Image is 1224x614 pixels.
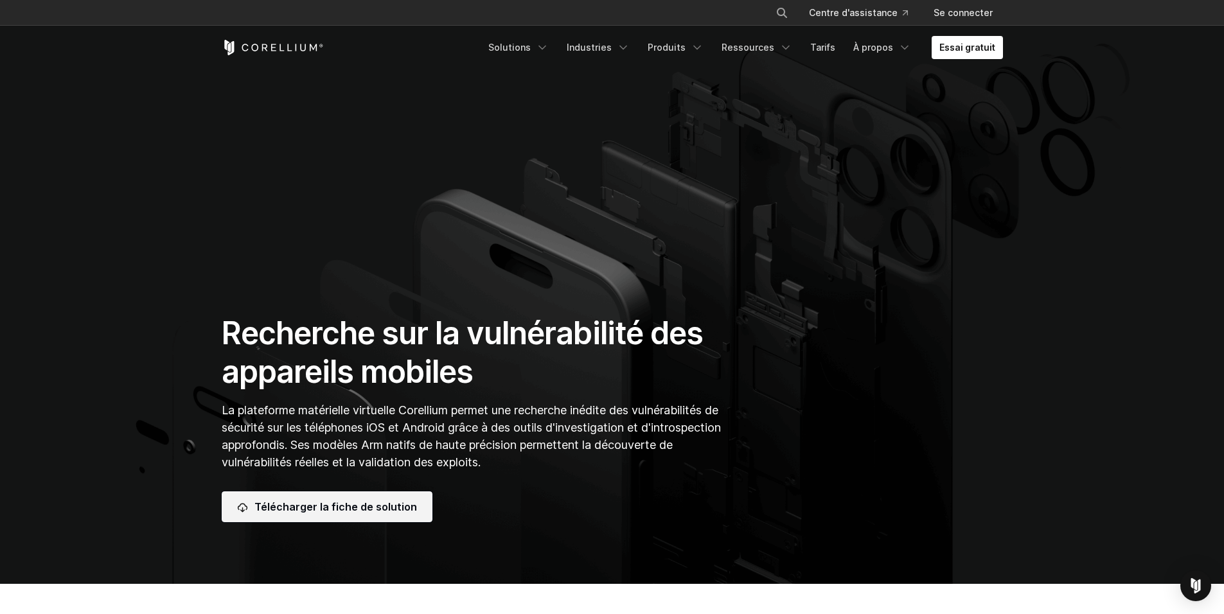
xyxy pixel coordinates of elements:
font: Solutions [488,42,531,53]
font: Se connecter [934,7,993,18]
a: Télécharger la fiche de solution [222,491,432,522]
div: Menu de navigation [760,1,1003,24]
font: À propos [853,42,893,53]
font: Industries [567,42,612,53]
font: Produits [648,42,686,53]
font: Tarifs [810,42,835,53]
font: Ressources [722,42,774,53]
font: Essai gratuit [939,42,995,53]
font: La plateforme matérielle virtuelle Corellium permet une recherche inédite des vulnérabilités de s... [222,403,721,469]
font: Centre d'assistance [809,7,898,18]
div: Menu de navigation [481,36,1003,59]
button: Recherche [770,1,794,24]
font: Télécharger la fiche de solution [254,500,417,513]
div: Open Intercom Messenger [1180,570,1211,601]
font: Recherche sur la vulnérabilité des appareils mobiles [222,314,703,390]
a: Corellium Accueil [222,40,324,55]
